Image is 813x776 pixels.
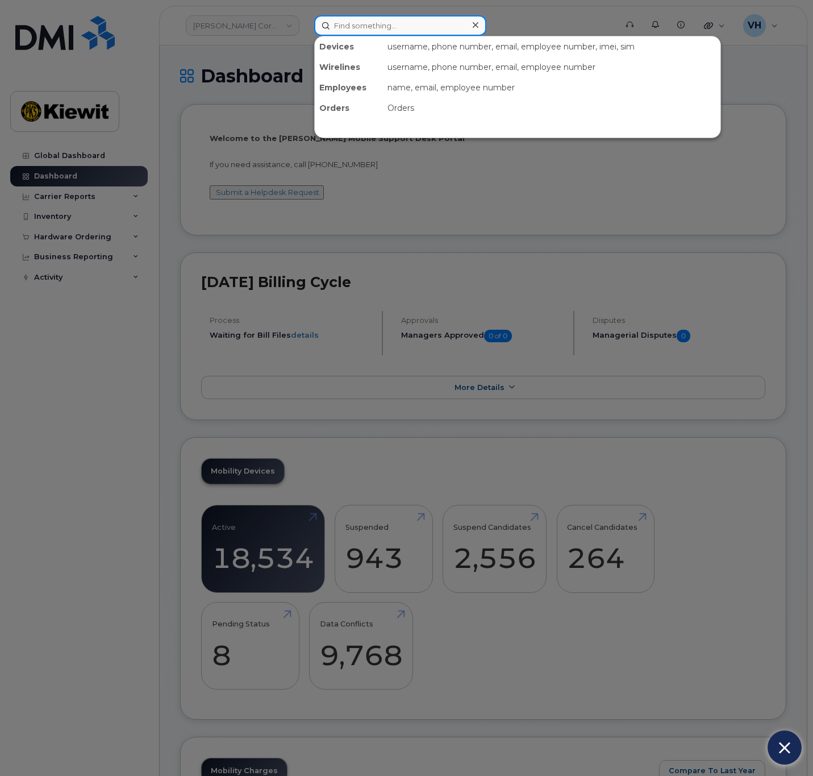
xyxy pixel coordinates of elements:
[779,738,790,757] img: Close chat
[383,36,720,57] div: username, phone number, email, employee number, imei, sim
[383,77,720,98] div: name, email, employee number
[383,98,720,118] div: Orders
[580,429,807,770] iframe: Five9 LiveChat
[315,57,383,77] div: Wirelines
[315,98,383,118] div: Orders
[383,57,720,77] div: username, phone number, email, employee number
[315,36,383,57] div: Devices
[315,77,383,98] div: Employees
